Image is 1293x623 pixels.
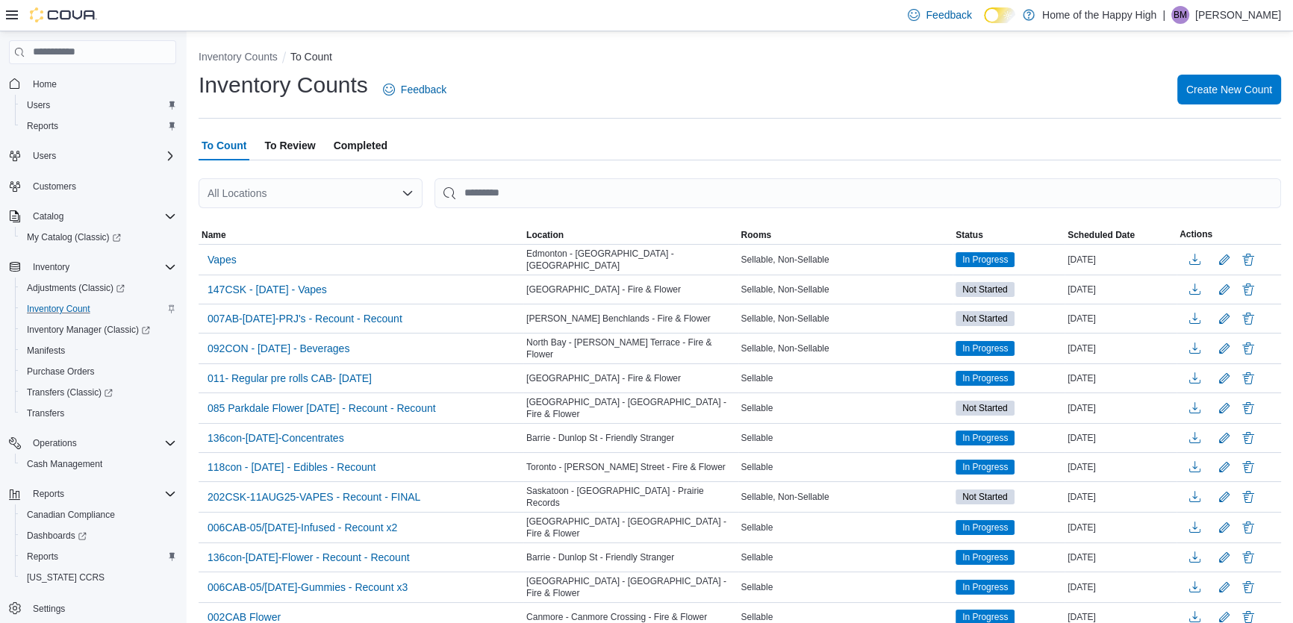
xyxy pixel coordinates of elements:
a: Manifests [21,342,71,360]
button: Edit count details [1215,337,1233,360]
button: Reports [15,116,182,137]
span: Home [27,75,176,93]
span: [GEOGRAPHIC_DATA] - [GEOGRAPHIC_DATA] - Fire & Flower [526,575,735,599]
span: Reports [21,548,176,566]
span: Cash Management [27,458,102,470]
span: In Progress [962,521,1008,534]
a: My Catalog (Classic) [15,227,182,248]
button: Catalog [3,206,182,227]
span: 085 Parkdale Flower [DATE] - Recount - Recount [208,401,436,416]
a: Settings [27,600,71,618]
span: In Progress [956,371,1015,386]
button: Edit count details [1215,367,1233,389]
span: Operations [27,434,176,452]
a: Canadian Compliance [21,506,121,524]
span: Users [33,150,56,162]
button: Delete [1239,339,1257,357]
span: Canadian Compliance [21,506,176,524]
button: Rooms [738,226,953,244]
button: Create New Count [1177,75,1281,104]
div: [DATE] [1065,578,1177,596]
span: Users [27,99,50,111]
button: Edit count details [1215,427,1233,449]
button: Edit count details [1215,397,1233,419]
button: Transfers [15,403,182,424]
span: My Catalog (Classic) [21,228,176,246]
span: In Progress [962,372,1008,385]
a: Inventory Manager (Classic) [15,319,182,340]
span: Inventory Count [21,300,176,318]
div: Sellable [738,519,953,536]
button: Users [27,147,62,165]
div: Sellable, Non-Sellable [738,251,953,269]
div: [DATE] [1065,251,1177,269]
div: Sellable [738,429,953,447]
a: Inventory Manager (Classic) [21,321,156,339]
button: Inventory [3,257,182,278]
a: Feedback [377,75,452,104]
button: 085 Parkdale Flower [DATE] - Recount - Recount [202,397,442,419]
button: Reports [3,483,182,504]
a: Transfers (Classic) [21,383,119,401]
button: 136con-[DATE]-Concentrates [202,427,350,449]
a: Dashboards [15,525,182,546]
span: Inventory Manager (Classic) [27,324,150,336]
span: Rooms [741,229,772,241]
span: Not Started [962,401,1008,415]
a: Transfers [21,404,70,422]
span: In Progress [956,341,1015,356]
button: Reports [15,546,182,567]
span: Not Started [962,283,1008,296]
button: Home [3,73,182,95]
button: Delete [1239,458,1257,476]
span: Actions [1180,228,1212,240]
button: [US_STATE] CCRS [15,567,182,588]
button: Delete [1239,281,1257,298]
button: Inventory Counts [199,51,278,63]
h1: Inventory Counts [199,70,368,100]
div: Sellable, Non-Sellable [738,339,953,357]
button: Edit count details [1215,546,1233,569]
button: Canadian Compliance [15,504,182,525]
span: Settings [33,603,65,615]
a: Dashboards [21,527,93,545]
span: In Progress [962,460,1008,474]
div: [DATE] [1065,310,1177,328]
button: 011- Regular pre rolls CAB- [DATE] [202,367,378,389]
a: Purchase Orders [21,363,101,381]
a: Adjustments (Classic) [15,278,182,298]
img: Cova [30,7,97,22]
span: [GEOGRAPHIC_DATA] - Fire & Flower [526,372,681,384]
span: Status [956,229,983,241]
span: In Progress [956,460,1015,475]
span: Inventory Manager (Classic) [21,321,176,339]
span: Adjustments (Classic) [21,279,176,297]
span: Toronto - [PERSON_NAME] Street - Fire & Flower [526,461,726,473]
span: In Progress [956,580,1015,595]
button: Inventory [27,258,75,276]
button: 006CAB-05/[DATE]-Infused - Recount x2 [202,516,403,539]
button: Edit count details [1215,456,1233,478]
span: Settings [27,598,176,617]
span: Purchase Orders [21,363,176,381]
span: Adjustments (Classic) [27,282,125,294]
span: Location [526,229,564,241]
button: Catalog [27,207,69,225]
button: Open list of options [402,187,414,199]
div: [DATE] [1065,429,1177,447]
button: Edit count details [1215,486,1233,508]
button: Delete [1239,369,1257,387]
span: Catalog [27,207,176,225]
span: [US_STATE] CCRS [27,572,105,583]
span: North Bay - [PERSON_NAME] Terrace - Fire & Flower [526,336,735,360]
span: Not Started [956,401,1015,416]
div: [DATE] [1065,369,1177,387]
span: Washington CCRS [21,569,176,586]
span: Reports [33,488,64,500]
span: Not Started [962,312,1008,325]
nav: An example of EuiBreadcrumbs [199,49,1281,67]
span: Transfers [21,404,176,422]
div: Sellable [738,548,953,566]
span: Feedback [401,82,446,97]
button: Name [199,226,523,244]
